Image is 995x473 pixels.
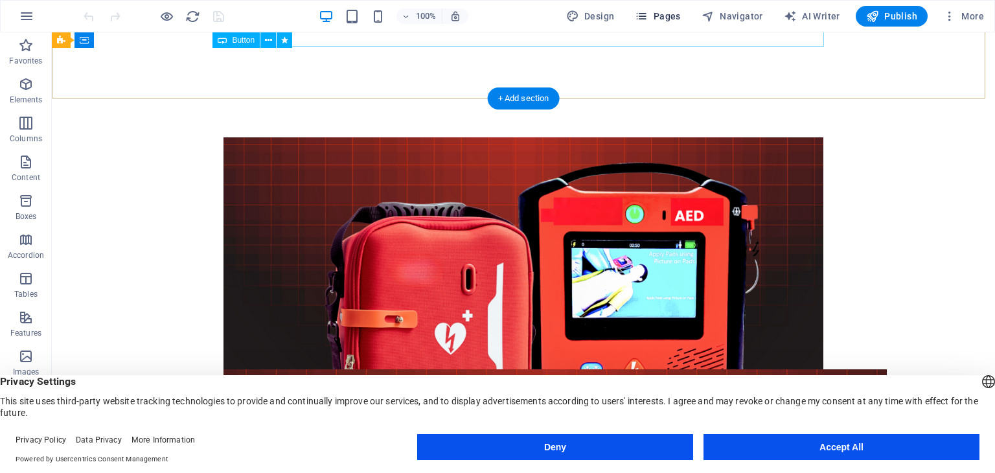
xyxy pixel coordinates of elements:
[16,211,37,222] p: Boxes
[938,6,989,27] button: More
[856,6,928,27] button: Publish
[396,8,442,24] button: 100%
[561,6,620,27] div: Design (Ctrl+Alt+Y)
[630,6,685,27] button: Pages
[9,56,42,66] p: Favorites
[566,10,615,23] span: Design
[232,36,255,44] span: Button
[696,6,768,27] button: Navigator
[8,250,44,260] p: Accordion
[14,289,38,299] p: Tables
[10,133,42,144] p: Columns
[185,8,200,24] button: reload
[185,9,200,24] i: Reload page
[12,172,40,183] p: Content
[488,87,560,110] div: + Add section
[702,10,763,23] span: Navigator
[416,8,437,24] h6: 100%
[10,328,41,338] p: Features
[943,10,984,23] span: More
[450,10,461,22] i: On resize automatically adjust zoom level to fit chosen device.
[561,6,620,27] button: Design
[10,95,43,105] p: Elements
[13,367,40,377] p: Images
[866,10,917,23] span: Publish
[635,10,680,23] span: Pages
[779,6,845,27] button: AI Writer
[784,10,840,23] span: AI Writer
